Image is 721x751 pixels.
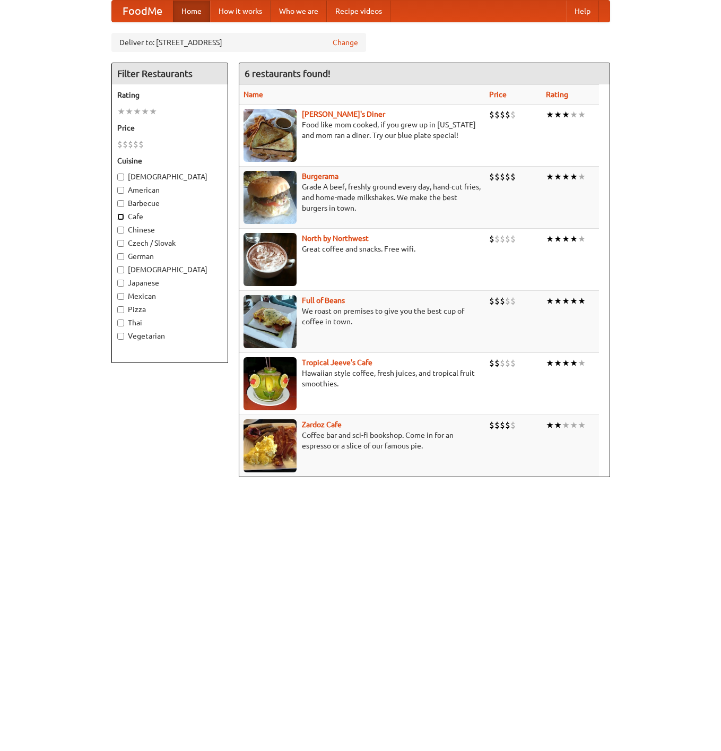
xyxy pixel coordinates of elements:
[244,430,481,451] p: Coffee bar and sci-fi bookshop. Come in for an espresso or a slice of our famous pie.
[125,106,133,117] li: ★
[500,233,505,245] li: $
[302,296,345,305] a: Full of Beans
[117,320,124,326] input: Thai
[570,419,578,431] li: ★
[500,109,505,120] li: $
[302,172,338,180] a: Burgerama
[117,90,222,100] h5: Rating
[500,295,505,307] li: $
[570,233,578,245] li: ★
[117,306,124,313] input: Pizza
[117,185,222,195] label: American
[510,295,516,307] li: $
[562,171,570,183] li: ★
[244,306,481,327] p: We roast on premises to give you the best cup of coffee in town.
[117,156,222,166] h5: Cuisine
[133,106,141,117] li: ★
[117,198,222,209] label: Barbecue
[562,233,570,245] li: ★
[489,171,494,183] li: $
[546,419,554,431] li: ★
[117,238,222,248] label: Czech / Slovak
[210,1,271,22] a: How it works
[111,33,366,52] div: Deliver to: [STREET_ADDRESS]
[173,1,210,22] a: Home
[117,291,222,301] label: Mexican
[327,1,390,22] a: Recipe videos
[302,110,385,118] a: [PERSON_NAME]'s Diner
[117,333,124,340] input: Vegetarian
[578,233,586,245] li: ★
[149,106,157,117] li: ★
[562,295,570,307] li: ★
[566,1,599,22] a: Help
[510,357,516,369] li: $
[562,357,570,369] li: ★
[117,227,124,234] input: Chinese
[489,419,494,431] li: $
[570,171,578,183] li: ★
[117,251,222,262] label: German
[546,233,554,245] li: ★
[489,357,494,369] li: $
[112,1,173,22] a: FoodMe
[510,109,516,120] li: $
[546,171,554,183] li: ★
[505,295,510,307] li: $
[117,293,124,300] input: Mexican
[494,233,500,245] li: $
[554,233,562,245] li: ★
[117,211,222,222] label: Cafe
[505,171,510,183] li: $
[489,109,494,120] li: $
[570,357,578,369] li: ★
[562,109,570,120] li: ★
[510,419,516,431] li: $
[489,90,507,99] a: Price
[244,90,263,99] a: Name
[117,139,123,150] li: $
[117,200,124,207] input: Barbecue
[117,278,222,288] label: Japanese
[505,357,510,369] li: $
[244,295,297,348] img: beans.jpg
[500,171,505,183] li: $
[554,171,562,183] li: ★
[128,139,133,150] li: $
[505,419,510,431] li: $
[494,357,500,369] li: $
[554,109,562,120] li: ★
[117,240,124,247] input: Czech / Slovak
[554,295,562,307] li: ★
[117,225,222,235] label: Chinese
[494,171,500,183] li: $
[554,357,562,369] li: ★
[570,109,578,120] li: ★
[333,37,358,48] a: Change
[578,295,586,307] li: ★
[554,419,562,431] li: ★
[494,419,500,431] li: $
[505,109,510,120] li: $
[117,304,222,315] label: Pizza
[570,295,578,307] li: ★
[578,419,586,431] li: ★
[244,119,481,141] p: Food like mom cooked, if you grew up in [US_STATE] and mom ran a diner. Try our blue plate special!
[510,233,516,245] li: $
[117,331,222,341] label: Vegetarian
[546,295,554,307] li: ★
[302,358,372,367] a: Tropical Jeeve's Cafe
[244,233,297,286] img: north.jpg
[244,109,297,162] img: sallys.jpg
[505,233,510,245] li: $
[244,244,481,254] p: Great coffee and snacks. Free wifi.
[117,174,124,180] input: [DEMOGRAPHIC_DATA]
[302,420,342,429] a: Zardoz Cafe
[510,171,516,183] li: $
[117,171,222,182] label: [DEMOGRAPHIC_DATA]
